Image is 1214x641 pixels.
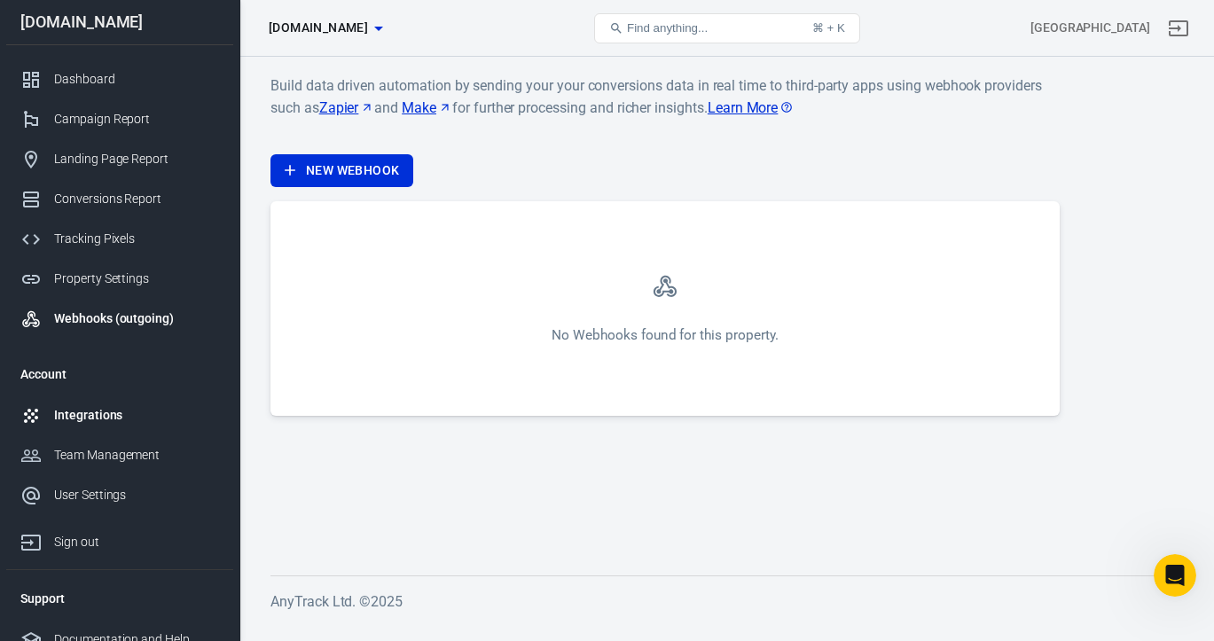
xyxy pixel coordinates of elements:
div: Integrations [54,406,219,425]
div: User Settings [54,486,219,504]
a: Conversions Report [6,179,233,219]
div: ⌘ + K [812,21,845,35]
a: Zapier [319,97,375,119]
p: Build data driven automation by sending your your conversions data in real time to third-party ap... [270,74,1060,140]
a: Landing Page Report [6,139,233,179]
div: [DOMAIN_NAME] [6,14,233,30]
h6: AnyTrack Ltd. © 2025 [270,590,1183,613]
a: Team Management [6,435,233,475]
li: Account [6,353,233,395]
a: Sign out [1157,7,1200,50]
a: Integrations [6,395,233,435]
iframe: Intercom live chat [1154,554,1196,597]
div: Landing Page Report [54,150,219,168]
div: Webhooks (outgoing) [54,309,219,328]
a: Property Settings [6,259,233,299]
div: Campaign Report [54,110,219,129]
a: Webhooks (outgoing) [6,299,233,339]
div: Dashboard [54,70,219,89]
div: Team Management [54,446,219,465]
span: Find anything... [627,21,708,35]
span: microbakeryschool.com [269,17,368,39]
a: Sign out [6,515,233,562]
div: Sign out [54,533,219,551]
a: Campaign Report [6,99,233,139]
button: Find anything...⌘ + K [594,13,860,43]
div: No Webhooks found for this property. [552,326,778,345]
div: Account id: TESz9J2d [1030,19,1150,37]
div: Tracking Pixels [54,230,219,248]
a: Dashboard [6,59,233,99]
div: Property Settings [54,270,219,288]
button: [DOMAIN_NAME] [262,12,389,44]
div: Conversions Report [54,190,219,208]
li: Support [6,577,233,620]
a: Tracking Pixels [6,219,233,259]
a: Make [402,97,452,119]
a: Learn More [708,97,795,119]
a: New Webhook [270,154,413,187]
a: User Settings [6,475,233,515]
